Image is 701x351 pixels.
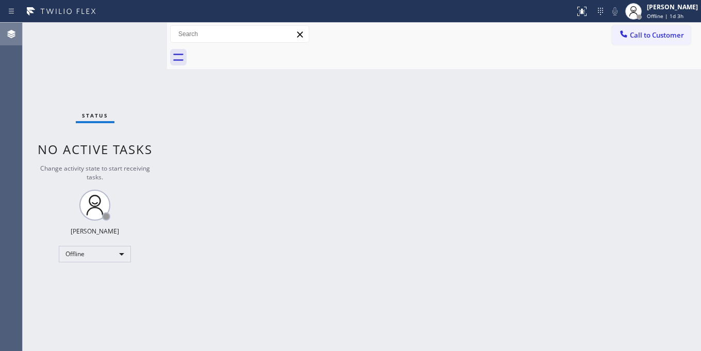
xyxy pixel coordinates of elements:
input: Search [171,26,309,42]
span: Call to Customer [630,30,684,40]
span: Offline | 1d 3h [647,12,683,20]
button: Call to Customer [612,25,691,45]
div: [PERSON_NAME] [71,227,119,236]
div: [PERSON_NAME] [647,3,698,11]
span: Status [82,112,108,119]
button: Mute [608,4,622,19]
span: Change activity state to start receiving tasks. [40,164,150,181]
span: No active tasks [38,141,153,158]
div: Offline [59,246,131,262]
